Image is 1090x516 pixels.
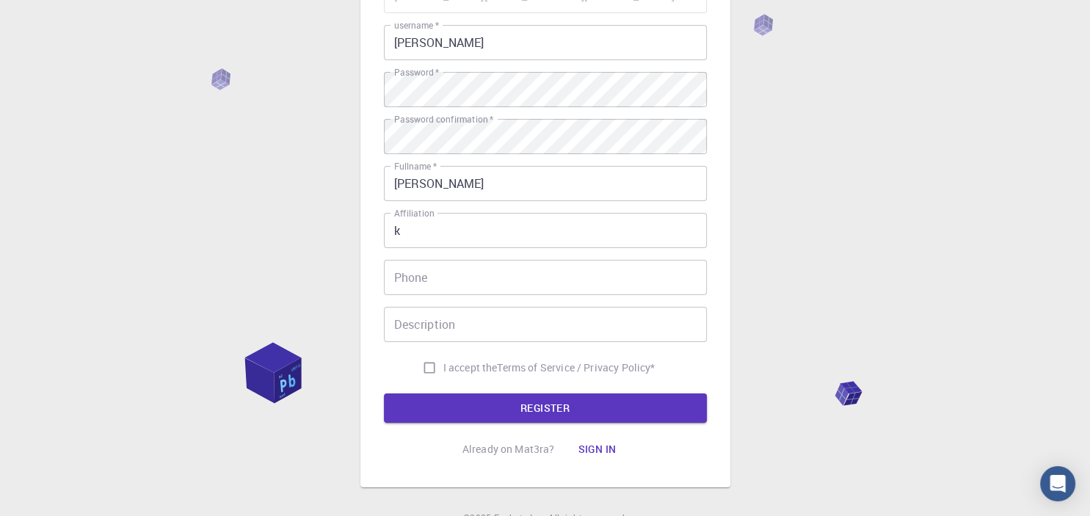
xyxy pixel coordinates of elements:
label: Password [394,66,439,79]
p: Already on Mat3ra? [462,442,555,457]
label: Affiliation [394,207,434,219]
span: I accept the [443,360,498,375]
div: Open Intercom Messenger [1040,466,1075,501]
button: Sign in [566,435,628,464]
a: Terms of Service / Privacy Policy* [497,360,655,375]
label: username [394,19,439,32]
button: REGISTER [384,393,707,423]
label: Fullname [394,160,437,172]
p: Terms of Service / Privacy Policy * [497,360,655,375]
label: Password confirmation [394,113,493,126]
